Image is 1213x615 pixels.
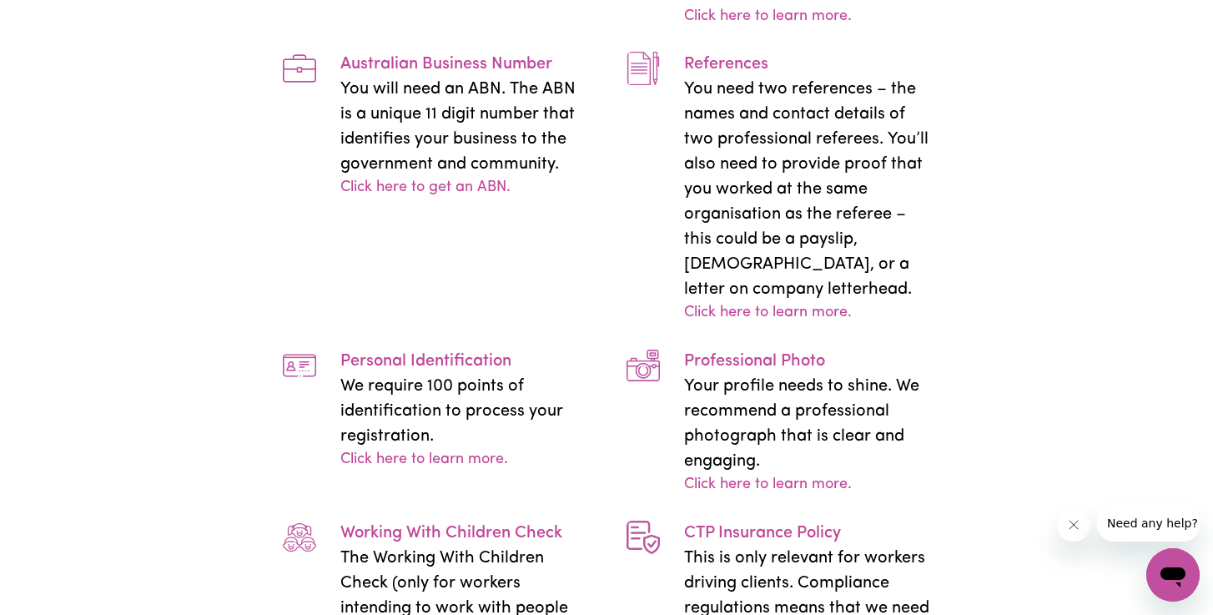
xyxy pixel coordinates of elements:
p: References [684,52,930,77]
p: Australian Business Number [340,52,586,77]
p: Professional Photo [684,349,930,374]
p: Your profile needs to shine. We recommend a professional photograph that is clear and engaging. [684,374,930,474]
a: Click here to learn more. [684,302,852,325]
p: You will need an ABN. The ABN is a unique 11 digit number that identifies your business to the go... [340,77,586,177]
a: Click here to learn more. [684,6,852,28]
p: We require 100 points of identification to process your registration. [340,374,586,449]
iframe: Message from company [1097,505,1200,542]
a: Click here to get an ABN. [340,177,511,199]
p: Personal Identification [340,349,586,374]
p: You need two references – the names and contact details of two professional referees. You’ll also... [684,77,930,302]
iframe: Button to launch messaging window [1146,548,1200,602]
img: require-12.64ad963b.png [283,52,316,85]
p: CTP Insurance Policy [684,521,930,546]
img: require-22.6b45d34c.png [627,52,660,85]
a: Click here to learn more. [684,474,852,497]
a: Click here to learn more. [340,449,508,471]
iframe: Close message [1057,508,1090,542]
p: Working With Children Check [340,521,586,546]
img: require-13.acbe3b74.png [283,349,316,382]
img: require-24.5839ea8f.png [627,521,660,554]
img: require-23.afc0f009.png [627,349,660,382]
img: require-14.74c12e47.png [283,521,316,554]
